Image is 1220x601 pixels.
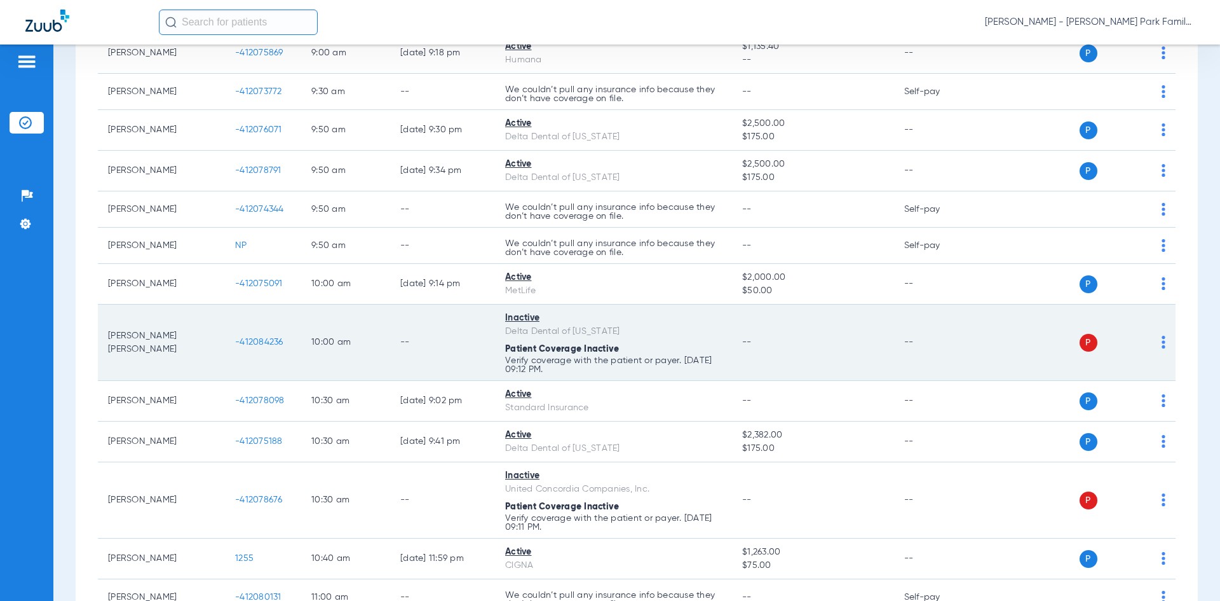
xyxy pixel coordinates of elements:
div: Standard Insurance [505,401,722,415]
td: [PERSON_NAME] [98,462,225,539]
td: [PERSON_NAME] [98,33,225,74]
p: Verify coverage with the patient or payer. [DATE] 09:11 PM. [505,514,722,532]
td: 9:50 AM [301,110,390,151]
td: [DATE] 11:59 PM [390,539,495,579]
td: 10:00 AM [301,305,390,381]
img: group-dot-blue.svg [1162,85,1165,98]
td: [PERSON_NAME] [98,110,225,151]
img: group-dot-blue.svg [1162,435,1165,448]
span: -412084236 [235,338,283,347]
span: -412075091 [235,279,283,288]
span: -412075188 [235,437,283,446]
div: Delta Dental of [US_STATE] [505,171,722,184]
img: group-dot-blue.svg [1162,394,1165,407]
span: $2,500.00 [742,117,883,130]
td: -- [390,191,495,228]
img: group-dot-blue.svg [1162,552,1165,565]
span: $175.00 [742,171,883,184]
p: Verify coverage with the patient or payer. [DATE] 09:12 PM. [505,356,722,374]
span: Patient Coverage Inactive [505,502,619,511]
td: [PERSON_NAME] [PERSON_NAME] [98,305,225,381]
img: group-dot-blue.svg [1162,239,1165,252]
span: $175.00 [742,130,883,144]
img: group-dot-blue.svg [1162,164,1165,177]
div: Active [505,429,722,442]
td: [PERSON_NAME] [98,264,225,305]
td: -- [894,110,980,151]
span: -412076071 [235,125,282,134]
span: P [1080,392,1097,410]
div: Active [505,40,722,53]
span: [PERSON_NAME] - [PERSON_NAME] Park Family Dentistry [985,16,1195,29]
div: Delta Dental of [US_STATE] [505,325,722,338]
span: P [1080,492,1097,509]
span: -- [742,205,752,214]
span: -412078676 [235,495,283,504]
div: Active [505,546,722,559]
span: P [1080,162,1097,180]
img: group-dot-blue.svg [1162,336,1165,349]
td: 9:50 AM [301,191,390,228]
td: [DATE] 9:02 PM [390,381,495,422]
td: 10:30 AM [301,381,390,422]
span: -- [742,53,883,67]
span: $1,263.00 [742,546,883,559]
span: -412078098 [235,396,285,405]
span: $75.00 [742,559,883,572]
span: $175.00 [742,442,883,455]
td: 9:50 AM [301,151,390,191]
span: -412074344 [235,205,284,214]
div: CIGNA [505,559,722,572]
td: [DATE] 9:41 PM [390,422,495,462]
td: -- [894,33,980,74]
td: [DATE] 9:30 PM [390,110,495,151]
img: group-dot-blue.svg [1162,123,1165,136]
span: $2,500.00 [742,158,883,171]
span: -412075869 [235,48,283,57]
td: -- [894,539,980,579]
td: [DATE] 9:14 PM [390,264,495,305]
span: P [1080,45,1097,62]
td: [DATE] 9:18 PM [390,33,495,74]
span: -412078791 [235,166,281,175]
div: Delta Dental of [US_STATE] [505,442,722,455]
td: 10:30 AM [301,462,390,539]
div: MetLife [505,284,722,298]
td: [PERSON_NAME] [98,381,225,422]
td: [PERSON_NAME] [98,74,225,110]
div: Inactive [505,469,722,483]
img: hamburger-icon [17,54,37,69]
span: Patient Coverage Inactive [505,345,619,354]
td: -- [894,422,980,462]
td: 9:00 AM [301,33,390,74]
span: P [1080,275,1097,293]
div: United Concordia Companies, Inc. [505,483,722,496]
td: Self-pay [894,191,980,228]
div: Active [505,158,722,171]
td: -- [894,151,980,191]
td: [DATE] 9:34 PM [390,151,495,191]
span: NP [235,241,247,250]
td: -- [390,462,495,539]
span: P [1080,550,1097,568]
p: We couldn’t pull any insurance info because they don’t have coverage on file. [505,203,722,221]
span: -412073772 [235,87,282,96]
td: -- [894,462,980,539]
div: Delta Dental of [US_STATE] [505,130,722,144]
span: P [1080,121,1097,139]
p: We couldn’t pull any insurance info because they don’t have coverage on file. [505,239,722,257]
img: group-dot-blue.svg [1162,494,1165,506]
span: P [1080,433,1097,451]
span: -- [742,338,752,347]
td: -- [894,381,980,422]
span: $1,135.40 [742,40,883,53]
td: [PERSON_NAME] [98,228,225,264]
td: [PERSON_NAME] [98,422,225,462]
td: -- [390,305,495,381]
td: -- [894,305,980,381]
td: 10:40 AM [301,539,390,579]
div: Active [505,117,722,130]
td: [PERSON_NAME] [98,191,225,228]
img: group-dot-blue.svg [1162,46,1165,59]
td: 10:30 AM [301,422,390,462]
